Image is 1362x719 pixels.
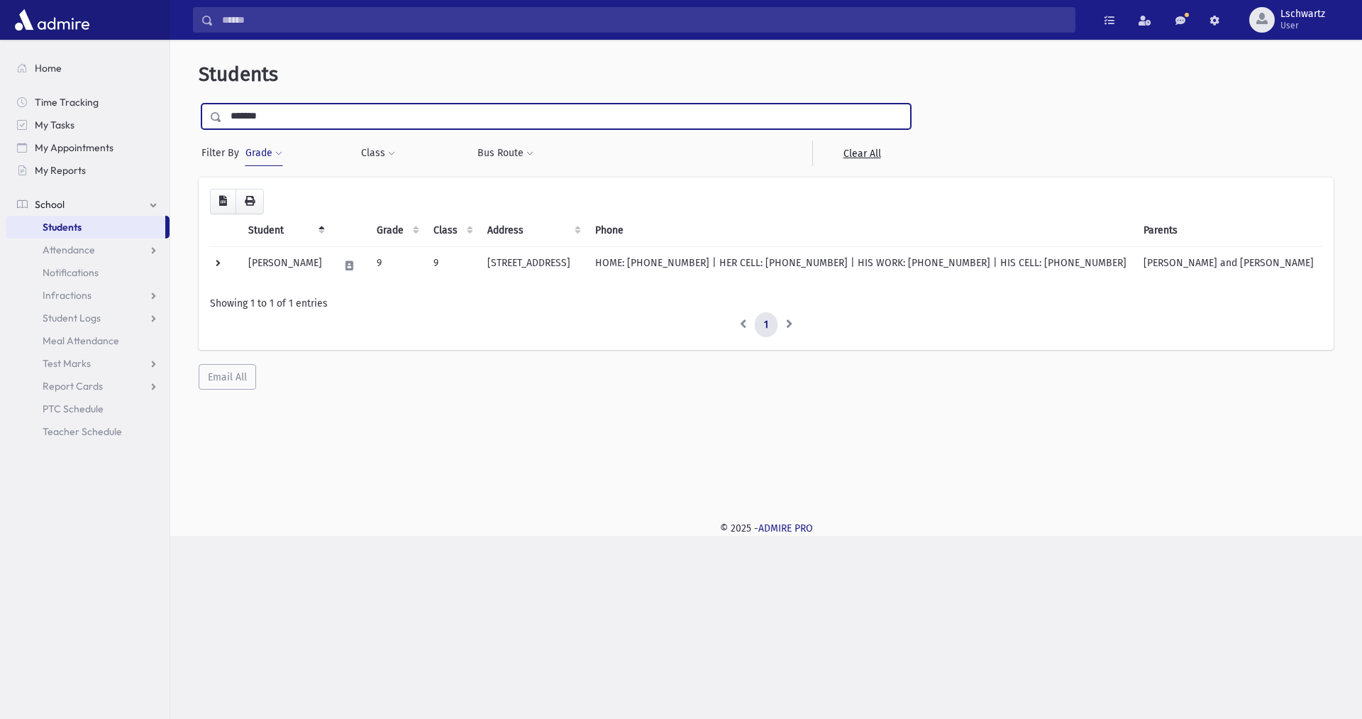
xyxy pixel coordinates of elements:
span: Home [35,62,62,75]
th: Parents [1135,214,1322,247]
span: School [35,198,65,211]
a: My Reports [6,159,170,182]
div: Showing 1 to 1 of 1 entries [210,296,1322,311]
a: Test Marks [6,352,170,375]
div: © 2025 - [193,521,1339,536]
span: Lschwartz [1280,9,1325,20]
td: [PERSON_NAME] and [PERSON_NAME] [1135,246,1322,285]
a: Attendance [6,238,170,261]
a: Report Cards [6,375,170,397]
th: Phone [587,214,1135,247]
a: Students [6,216,165,238]
a: Infractions [6,284,170,307]
td: [STREET_ADDRESS] [479,246,587,285]
span: Infractions [43,289,92,302]
th: Student: activate to sort column descending [240,214,331,247]
span: My Tasks [35,119,74,131]
span: Time Tracking [35,96,99,109]
td: HOME: [PHONE_NUMBER] | HER CELL: [PHONE_NUMBER] | HIS WORK: [PHONE_NUMBER] | HIS CELL: [PHONE_NUM... [587,246,1135,285]
a: My Appointments [6,136,170,159]
span: Students [199,62,278,86]
span: Students [43,221,82,234]
span: Report Cards [43,380,103,393]
span: Filter By [201,146,245,160]
span: Student Logs [43,312,101,324]
span: PTC Schedule [43,402,104,415]
td: 9 [368,246,425,285]
a: Clear All [812,141,911,166]
button: CSV [210,189,236,214]
span: Meal Attendance [43,334,119,347]
span: My Appointments [35,141,113,154]
button: Bus Route [477,141,534,166]
a: My Tasks [6,114,170,136]
a: Student Logs [6,307,170,329]
button: Class [360,141,396,166]
th: Class: activate to sort column ascending [425,214,479,247]
span: Notifications [43,266,99,279]
a: Meal Attendance [6,329,170,352]
input: Search [214,7,1075,33]
button: Grade [245,141,283,166]
a: Time Tracking [6,91,170,114]
th: Address: activate to sort column ascending [479,214,587,247]
td: 9 [425,246,479,285]
td: [PERSON_NAME] [240,246,331,285]
span: User [1280,20,1325,31]
span: Teacher Schedule [43,425,122,438]
a: Home [6,57,170,79]
a: School [6,193,170,216]
span: My Reports [35,164,86,177]
a: PTC Schedule [6,397,170,420]
a: ADMIRE PRO [758,522,813,534]
img: AdmirePro [11,6,93,34]
a: Notifications [6,261,170,284]
button: Email All [199,364,256,390]
button: Print [236,189,264,214]
span: Test Marks [43,357,91,370]
a: 1 [755,312,777,338]
span: Attendance [43,243,95,256]
th: Grade: activate to sort column ascending [368,214,425,247]
a: Teacher Schedule [6,420,170,443]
